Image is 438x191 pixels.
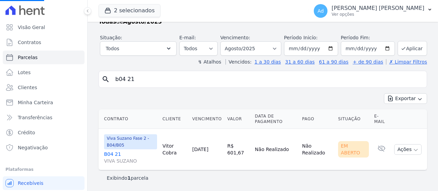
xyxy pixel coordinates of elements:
div: Plataformas [5,165,82,174]
td: Vitor Cobra [160,129,190,170]
span: Ad [318,9,324,13]
a: 61 a 90 dias [319,59,348,65]
label: Período Inicío: [284,35,318,40]
p: Ver opções [332,12,424,17]
a: Negativação [3,141,85,154]
a: Recebíveis [3,176,85,190]
span: VIVA SUZANO [104,158,157,164]
button: Ações [394,144,422,155]
i: search [102,75,110,83]
span: Minha Carteira [18,99,53,106]
button: Todos [100,41,177,56]
span: Visão Geral [18,24,45,31]
a: B04 21VIVA SUZANO [104,151,157,164]
span: Todos [106,44,119,53]
a: [DATE] [192,147,208,152]
th: Cliente [160,109,190,129]
span: Contratos [18,39,41,46]
td: Não Realizado [252,129,299,170]
a: 31 a 60 dias [285,59,314,65]
th: Contrato [99,109,160,129]
button: Exportar [384,93,427,104]
th: Data de Pagamento [252,109,299,129]
label: Vencimento: [220,35,250,40]
span: Clientes [18,84,37,91]
a: Crédito [3,126,85,139]
a: Visão Geral [3,21,85,34]
span: Lotes [18,69,31,76]
th: Valor [224,109,252,129]
a: Contratos [3,36,85,49]
button: Aplicar [398,41,427,56]
div: Em Aberto [338,141,369,158]
span: Crédito [18,129,35,136]
label: E-mail: [179,35,196,40]
a: Lotes [3,66,85,79]
label: ↯ Atalhos [198,59,221,65]
b: 1 [127,175,131,181]
th: E-mail [372,109,392,129]
a: Transferências [3,111,85,124]
a: 1 a 30 dias [255,59,281,65]
span: Parcelas [18,54,38,61]
a: ✗ Limpar Filtros [386,59,427,65]
a: Clientes [3,81,85,94]
span: Transferências [18,114,52,121]
span: Negativação [18,144,48,151]
td: R$ 601,67 [224,129,252,170]
label: Período Fim: [341,34,395,41]
button: 2 selecionados [99,4,160,17]
label: Situação: [100,35,122,40]
a: + de 90 dias [353,59,383,65]
a: Minha Carteira [3,96,85,109]
th: Situação [335,109,372,129]
p: [PERSON_NAME] [PERSON_NAME] [332,5,424,12]
p: Exibindo parcela [107,175,149,181]
th: Vencimento [190,109,224,129]
label: Vencidos: [226,59,252,65]
span: Viva Suzano Fase 2 - B04/B05 [104,134,157,149]
button: Ad [PERSON_NAME] [PERSON_NAME] Ver opções [308,1,438,21]
th: Pago [299,109,335,129]
span: Recebíveis [18,180,43,187]
input: Buscar por nome do lote ou do cliente [111,72,424,86]
a: Parcelas [3,51,85,64]
td: Não Realizado [299,129,335,170]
